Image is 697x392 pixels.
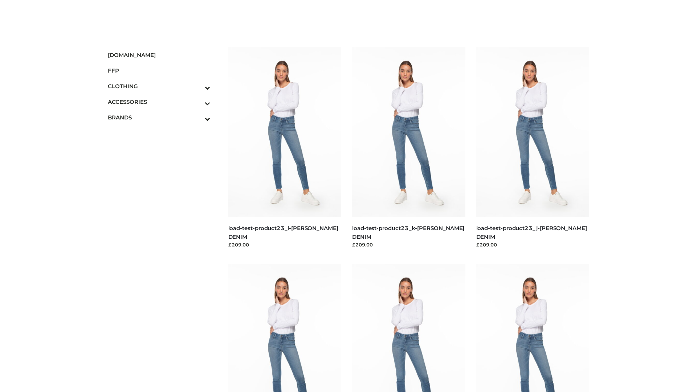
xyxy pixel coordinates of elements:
[108,47,210,63] a: [DOMAIN_NAME]
[228,241,342,248] div: £209.00
[476,241,590,248] div: £209.00
[108,94,210,110] a: ACCESSORIESToggle Submenu
[228,225,338,240] a: load-test-product23_l-[PERSON_NAME] DENIM
[108,66,210,75] span: FFP
[185,110,210,125] button: Toggle Submenu
[352,241,465,248] div: £209.00
[352,225,464,240] a: load-test-product23_k-[PERSON_NAME] DENIM
[108,113,210,122] span: BRANDS
[476,225,587,240] a: load-test-product23_j-[PERSON_NAME] DENIM
[185,94,210,110] button: Toggle Submenu
[108,63,210,78] a: FFP
[108,82,210,90] span: CLOTHING
[108,98,210,106] span: ACCESSORIES
[108,110,210,125] a: BRANDSToggle Submenu
[108,51,210,59] span: [DOMAIN_NAME]
[108,78,210,94] a: CLOTHINGToggle Submenu
[185,78,210,94] button: Toggle Submenu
